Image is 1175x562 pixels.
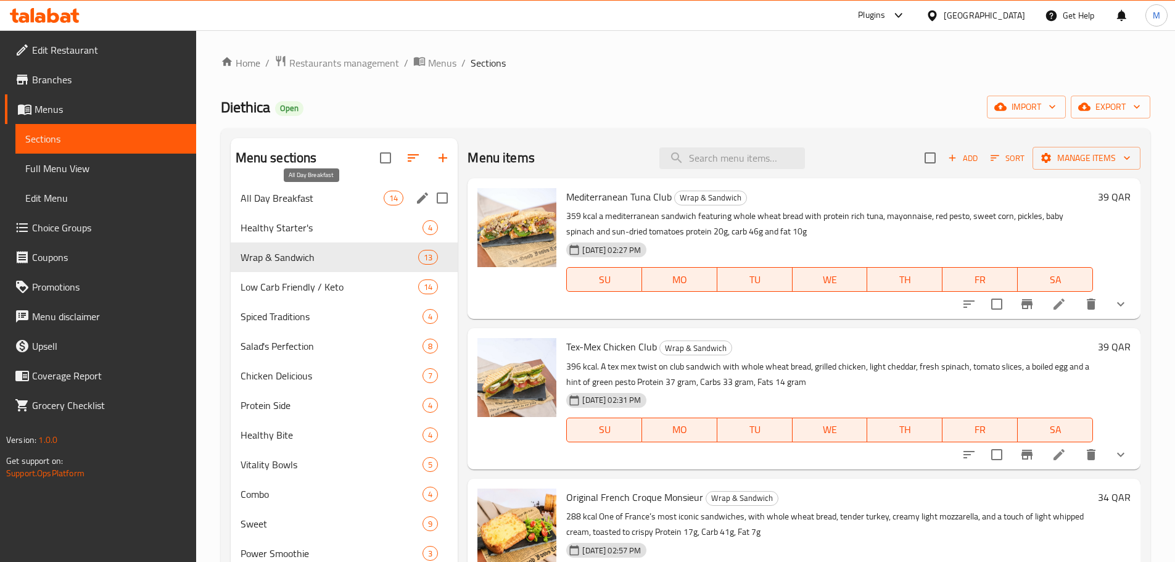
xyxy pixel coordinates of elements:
span: FR [947,421,1013,439]
span: Select to update [984,291,1010,317]
span: Sections [471,56,506,70]
div: items [423,309,438,324]
div: items [423,546,438,561]
span: Select section [917,145,943,171]
span: 4 [423,429,437,441]
span: Add [946,151,979,165]
button: sort-choices [954,440,984,469]
a: Support.OpsPlatform [6,465,85,481]
span: Sort sections [398,143,428,173]
button: show more [1106,440,1136,469]
span: 13 [419,252,437,263]
span: Grocery Checklist [32,398,186,413]
button: Add section [428,143,458,173]
span: Select to update [984,442,1010,468]
button: export [1071,96,1150,118]
span: Branches [32,72,186,87]
a: Full Menu View [15,154,196,183]
span: Open [275,103,303,114]
a: Restaurants management [274,55,399,71]
div: Low Carb Friendly / Keto [241,279,419,294]
div: items [423,428,438,442]
span: 4 [423,489,437,500]
span: TH [872,271,938,289]
p: 396 kcal. A tex mex twist on club sandwich with whole wheat bread, grilled chicken, light cheddar... [566,359,1093,390]
button: sort-choices [954,289,984,319]
button: delete [1076,440,1106,469]
button: TH [867,418,942,442]
a: Grocery Checklist [5,391,196,420]
span: Vitality Bowls [241,457,423,472]
button: Branch-specific-item [1012,289,1042,319]
span: 3 [423,548,437,560]
span: [DATE] 02:27 PM [577,244,646,256]
span: Combo [241,487,423,502]
span: [DATE] 02:57 PM [577,545,646,556]
span: TU [722,271,788,289]
div: Plugins [858,8,885,23]
button: edit [413,189,432,207]
span: Healthy Starter's [241,220,423,235]
span: Full Menu View [25,161,186,176]
p: 359 kcal a mediterranean sandwich featuring whole wheat bread with protein rich tuna, mayonnaise,... [566,209,1093,239]
a: Upsell [5,331,196,361]
div: Sweet9 [231,509,458,539]
span: Wrap & Sandwich [675,191,746,205]
button: import [987,96,1066,118]
button: SA [1018,418,1093,442]
span: Version: [6,432,36,448]
button: SU [566,418,642,442]
span: Select all sections [373,145,398,171]
span: 14 [384,192,403,204]
button: MO [642,267,717,292]
span: 4 [423,400,437,411]
span: Get support on: [6,453,63,469]
span: Menus [428,56,456,70]
a: Promotions [5,272,196,302]
button: MO [642,418,717,442]
li: / [404,56,408,70]
span: 14 [419,281,437,293]
button: WE [793,418,868,442]
span: 1.0.0 [38,432,57,448]
button: TU [717,418,793,442]
span: Menus [35,102,186,117]
span: import [997,99,1056,115]
li: / [461,56,466,70]
span: TH [872,421,938,439]
div: Wrap & Sandwich [659,341,732,355]
a: Coverage Report [5,361,196,391]
span: 7 [423,370,437,382]
span: 5 [423,459,437,471]
button: TU [717,267,793,292]
a: Menus [413,55,456,71]
button: Manage items [1033,147,1140,170]
span: Wrap & Sandwich [706,491,778,505]
div: Healthy Bite4 [231,420,458,450]
span: MO [647,271,712,289]
div: Combo4 [231,479,458,509]
div: Chicken Delicious [241,368,423,383]
div: items [384,191,403,205]
span: Choice Groups [32,220,186,235]
div: items [423,339,438,353]
h2: Menu sections [236,149,317,167]
div: Protein Side [241,398,423,413]
span: Promotions [32,279,186,294]
span: Sort items [983,149,1033,168]
a: Branches [5,65,196,94]
p: 288 kcal One of France’s most iconic sandwiches, with whole wheat bread, tender turkey, creamy li... [566,509,1093,540]
span: WE [798,421,863,439]
div: items [423,487,438,502]
svg: Show Choices [1113,447,1128,462]
button: TH [867,267,942,292]
div: Spiced Traditions4 [231,302,458,331]
span: TU [722,421,788,439]
a: Home [221,56,260,70]
button: FR [942,267,1018,292]
div: items [423,220,438,235]
div: [GEOGRAPHIC_DATA] [944,9,1025,22]
div: Wrap & Sandwich [241,250,419,265]
svg: Show Choices [1113,297,1128,312]
span: 8 [423,341,437,352]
